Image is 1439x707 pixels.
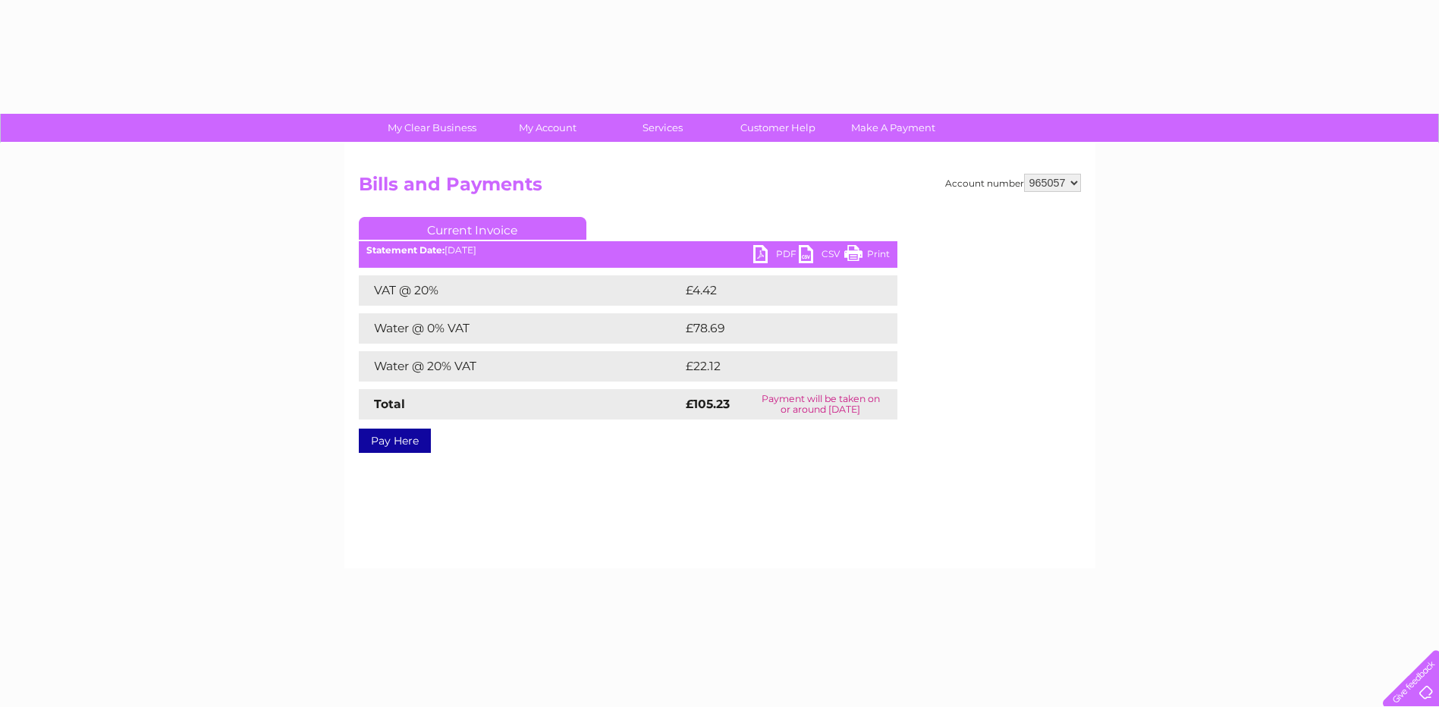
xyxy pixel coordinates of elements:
[359,245,897,256] div: [DATE]
[844,245,890,267] a: Print
[686,397,730,411] strong: £105.23
[715,114,840,142] a: Customer Help
[485,114,610,142] a: My Account
[799,245,844,267] a: CSV
[831,114,956,142] a: Make A Payment
[359,217,586,240] a: Current Invoice
[682,275,862,306] td: £4.42
[682,313,868,344] td: £78.69
[366,244,445,256] b: Statement Date:
[359,174,1081,203] h2: Bills and Payments
[359,351,682,382] td: Water @ 20% VAT
[753,245,799,267] a: PDF
[359,275,682,306] td: VAT @ 20%
[369,114,495,142] a: My Clear Business
[359,429,431,453] a: Pay Here
[945,174,1081,192] div: Account number
[682,351,865,382] td: £22.12
[374,397,405,411] strong: Total
[359,313,682,344] td: Water @ 0% VAT
[744,389,897,419] td: Payment will be taken on or around [DATE]
[600,114,725,142] a: Services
